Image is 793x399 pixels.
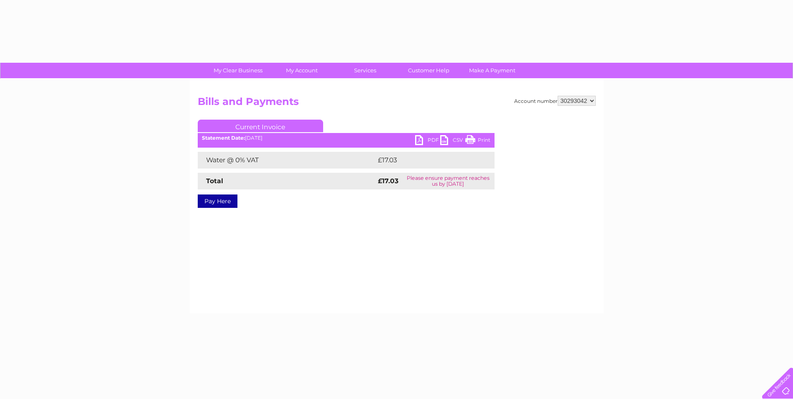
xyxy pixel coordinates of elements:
[202,135,245,141] b: Statement Date:
[440,135,465,147] a: CSV
[198,96,596,112] h2: Bills and Payments
[394,63,463,78] a: Customer Help
[198,120,323,132] a: Current Invoice
[378,177,398,185] strong: £17.03
[376,152,477,169] td: £17.03
[267,63,336,78] a: My Account
[415,135,440,147] a: PDF
[198,194,237,208] a: Pay Here
[514,96,596,106] div: Account number
[465,135,490,147] a: Print
[402,173,494,189] td: Please ensure payment reaches us by [DATE]
[198,152,376,169] td: Water @ 0% VAT
[331,63,400,78] a: Services
[206,177,223,185] strong: Total
[458,63,527,78] a: Make A Payment
[198,135,495,141] div: [DATE]
[204,63,273,78] a: My Clear Business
